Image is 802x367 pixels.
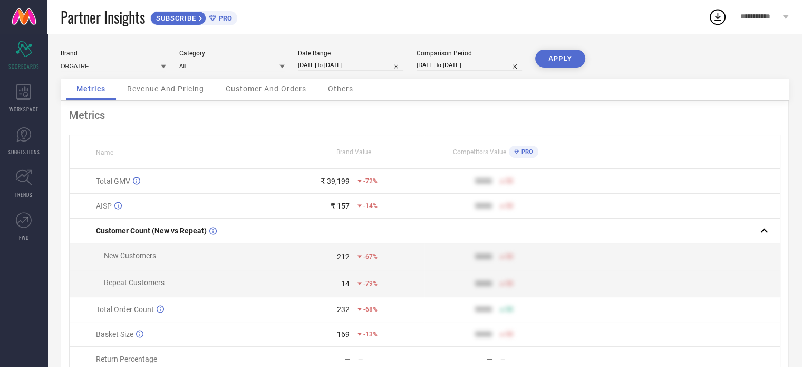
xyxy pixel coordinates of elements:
[341,279,350,288] div: 14
[506,331,513,338] span: 50
[15,191,33,199] span: TRENDS
[17,17,25,25] img: logo_orange.svg
[363,253,378,260] span: -67%
[337,252,350,261] div: 212
[17,27,25,36] img: website_grey.svg
[506,177,513,185] span: 50
[76,84,105,93] span: Metrics
[358,355,424,363] div: —
[117,62,178,69] div: Keywords by Traffic
[104,278,165,287] span: Repeat Customers
[519,148,533,155] span: PRO
[337,305,350,314] div: 232
[40,62,94,69] div: Domain Overview
[500,355,566,363] div: —
[506,202,513,210] span: 50
[298,50,403,57] div: Date Range
[475,279,492,288] div: 9999
[96,305,154,314] span: Total Order Count
[331,202,350,210] div: ₹ 157
[30,17,52,25] div: v 4.0.25
[506,280,513,287] span: 50
[417,60,522,71] input: Select comparison period
[475,202,492,210] div: 9999
[127,84,204,93] span: Revenue And Pricing
[8,62,40,70] span: SCORECARDS
[151,14,199,22] span: SUBSCRIBE
[96,202,112,210] span: AISP
[105,61,113,70] img: tab_keywords_by_traffic_grey.svg
[363,331,378,338] span: -13%
[61,50,166,57] div: Brand
[475,177,492,185] div: 9999
[19,233,29,241] span: FWD
[363,306,378,313] span: -68%
[226,84,306,93] span: Customer And Orders
[535,50,585,68] button: APPLY
[61,6,145,28] span: Partner Insights
[96,355,157,363] span: Return Percentage
[475,330,492,338] div: 9999
[475,305,492,314] div: 9999
[179,50,285,57] div: Category
[453,148,506,156] span: Competitors Value
[506,306,513,313] span: 50
[363,177,378,185] span: -72%
[27,27,116,36] div: Domain: [DOMAIN_NAME]
[28,61,37,70] img: tab_domain_overview_orange.svg
[487,355,492,363] div: —
[8,148,40,156] span: SUGGESTIONS
[96,227,207,235] span: Customer Count (New vs Repeat)
[344,355,350,363] div: —
[417,50,522,57] div: Comparison Period
[363,280,378,287] span: -79%
[321,177,350,185] div: ₹ 39,199
[9,105,38,113] span: WORKSPACE
[336,148,371,156] span: Brand Value
[328,84,353,93] span: Others
[475,252,492,261] div: 9999
[337,330,350,338] div: 169
[298,60,403,71] input: Select date range
[506,253,513,260] span: 50
[150,8,237,25] a: SUBSCRIBEPRO
[104,251,156,260] span: New Customers
[216,14,232,22] span: PRO
[708,7,727,26] div: Open download list
[363,202,378,210] span: -14%
[96,149,113,156] span: Name
[69,109,780,121] div: Metrics
[96,177,130,185] span: Total GMV
[96,330,133,338] span: Basket Size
